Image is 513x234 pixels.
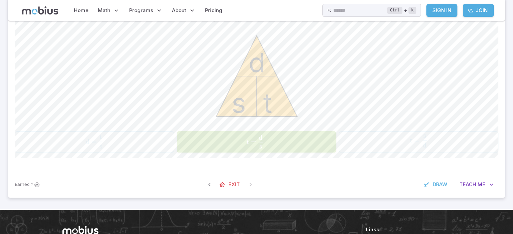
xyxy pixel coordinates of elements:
[231,86,246,119] text: s
[15,181,40,188] p: Sign In to earn Mobius dollars
[245,178,257,191] span: On Latest Question
[263,86,272,119] text: t
[387,6,416,14] div: +
[420,178,452,191] button: Draw
[408,7,416,14] kbd: k
[172,7,186,14] span: About
[129,7,153,14] span: Programs
[426,4,457,17] a: Sign In
[251,138,256,146] span: =
[228,181,240,188] span: Exit
[72,3,90,18] a: Home
[433,181,447,188] span: Draw
[203,3,224,18] a: Pricing
[387,7,402,14] kbd: Ctrl
[203,178,216,191] span: Previous Question
[15,181,30,188] span: Earned
[459,181,476,188] span: Teach
[259,133,263,141] span: d
[249,46,265,78] text: d
[247,138,249,146] span: t
[216,178,245,191] a: Exit
[98,7,110,14] span: Math
[259,142,262,151] span: s
[31,181,33,188] span: ?
[463,4,494,17] a: Join
[478,181,485,188] span: Me
[455,178,498,191] button: TeachMe
[366,226,451,233] h6: Links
